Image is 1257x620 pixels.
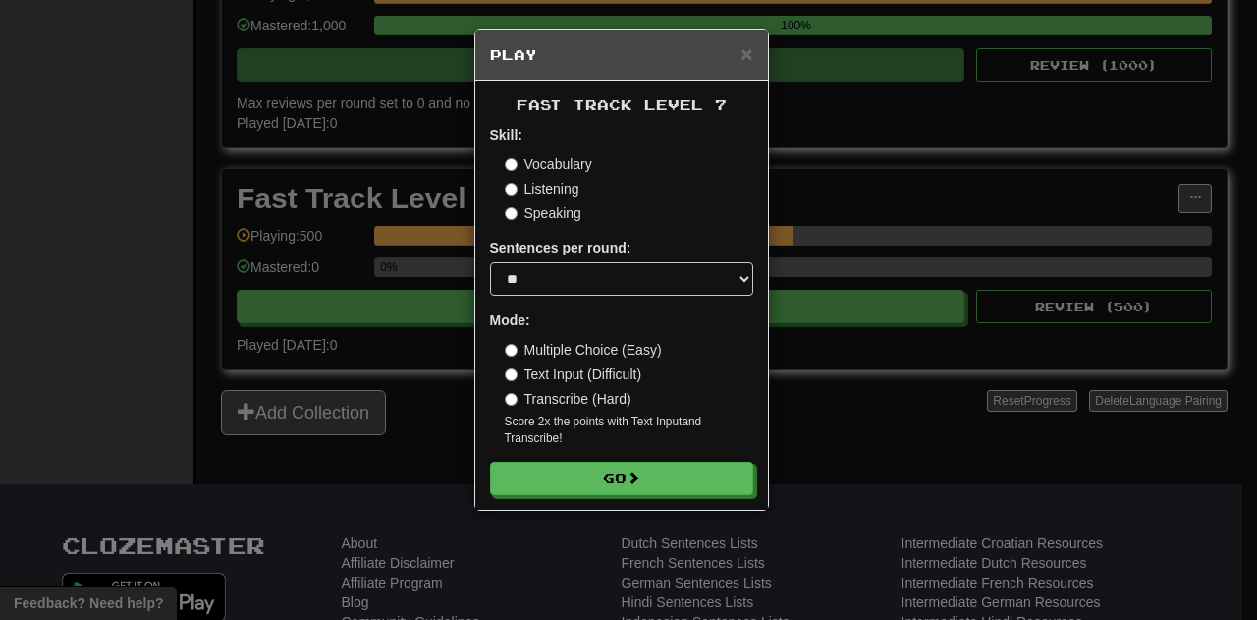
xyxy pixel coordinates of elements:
[505,158,518,171] input: Vocabulary
[490,127,522,142] strong: Skill:
[505,393,518,406] input: Transcribe (Hard)
[517,96,727,113] span: Fast Track Level 7
[490,462,753,495] button: Go
[505,179,579,198] label: Listening
[490,45,753,65] h5: Play
[505,154,592,174] label: Vocabulary
[505,365,642,384] label: Text Input (Difficult)
[490,238,631,257] label: Sentences per round:
[505,368,518,381] input: Text Input (Difficult)
[505,207,518,220] input: Speaking
[740,42,752,65] span: ×
[505,389,631,409] label: Transcribe (Hard)
[505,183,518,196] input: Listening
[740,43,752,64] button: Close
[505,203,581,223] label: Speaking
[505,414,753,447] small: Score 2x the points with Text Input and Transcribe !
[490,312,530,328] strong: Mode:
[505,340,662,360] label: Multiple Choice (Easy)
[505,344,518,357] input: Multiple Choice (Easy)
